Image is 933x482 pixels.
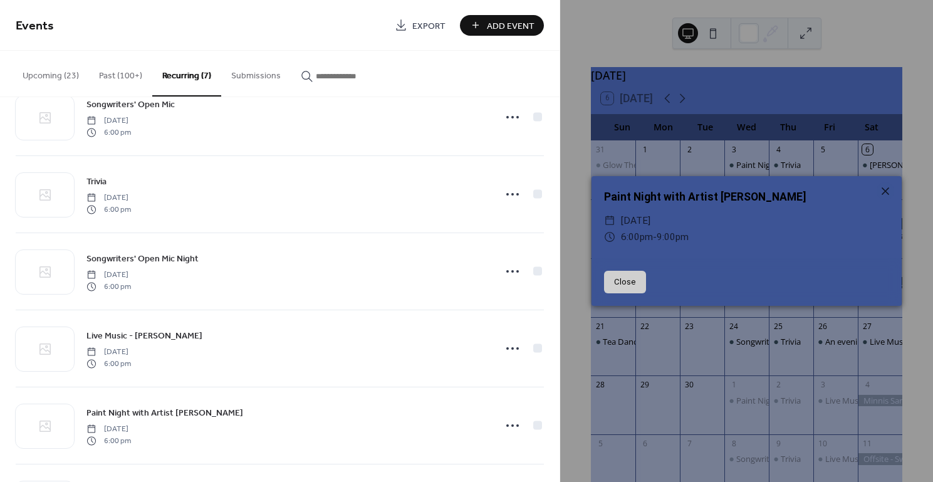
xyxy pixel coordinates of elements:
[621,231,653,243] span: 6:00pm
[86,407,243,420] span: Paint Night with Artist [PERSON_NAME]
[86,176,107,189] span: Trivia
[621,212,650,229] span: [DATE]
[86,192,131,204] span: [DATE]
[592,189,902,205] div: Paint Night with Artist [PERSON_NAME]
[13,51,89,95] button: Upcoming (23)
[604,271,646,293] button: Close
[86,97,175,112] a: Songwriters' Open Mic
[86,406,243,420] a: Paint Night with Artist [PERSON_NAME]
[86,347,131,358] span: [DATE]
[152,51,221,97] button: Recurring (7)
[86,251,199,266] a: Songwriters' Open Mic Night
[86,127,131,138] span: 6:00 pm
[221,51,291,95] button: Submissions
[86,281,131,292] span: 6:00 pm
[460,15,544,36] button: Add Event
[385,15,455,36] a: Export
[86,204,131,215] span: 6:00 pm
[86,270,131,281] span: [DATE]
[86,115,131,127] span: [DATE]
[86,330,202,343] span: Live Music - [PERSON_NAME]
[86,174,107,189] a: Trivia
[657,231,689,243] span: 9:00pm
[653,231,657,243] span: -
[89,51,152,95] button: Past (100+)
[86,98,175,112] span: Songwriters' Open Mic
[604,229,615,245] div: ​
[86,435,131,446] span: 6:00 pm
[86,328,202,343] a: Live Music - [PERSON_NAME]
[86,358,131,369] span: 6:00 pm
[604,212,615,229] div: ​
[86,424,131,435] span: [DATE]
[412,19,446,33] span: Export
[86,253,199,266] span: Songwriters' Open Mic Night
[16,14,54,38] span: Events
[487,19,534,33] span: Add Event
